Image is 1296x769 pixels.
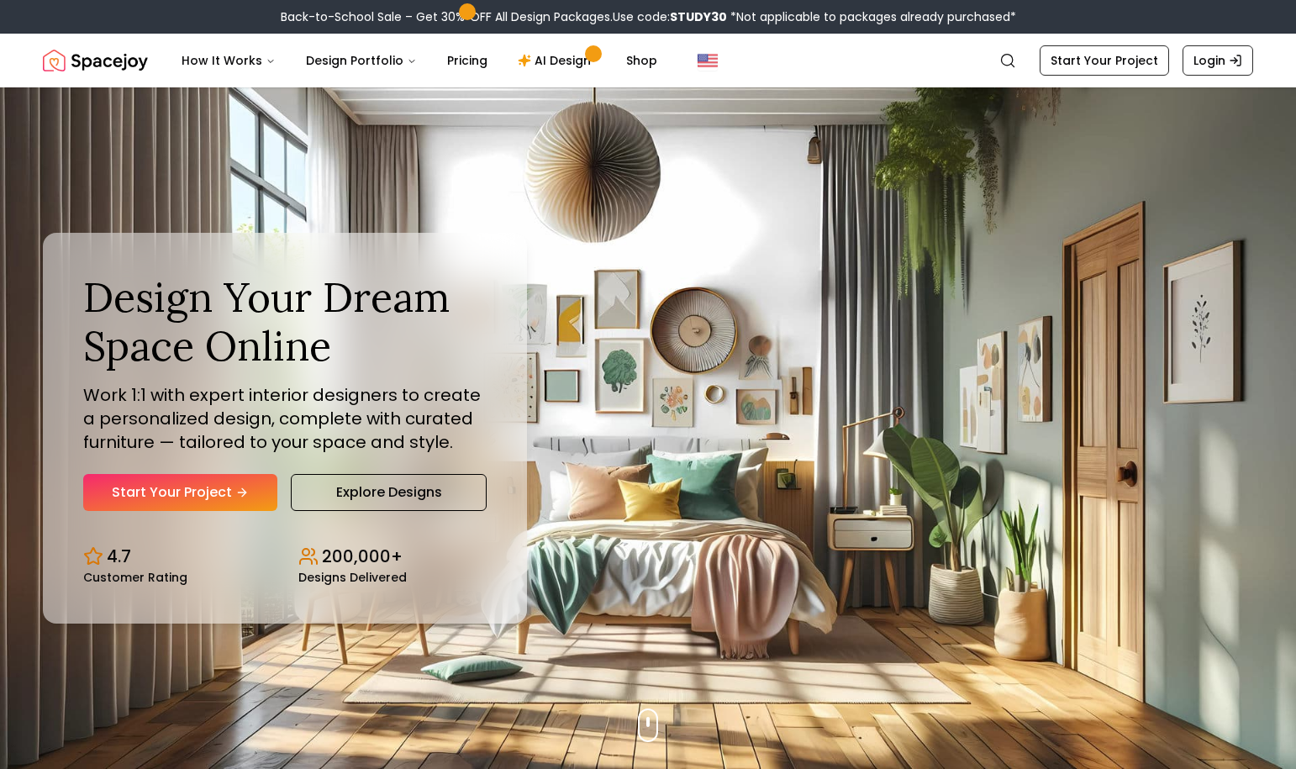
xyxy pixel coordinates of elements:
[613,8,727,25] span: Use code:
[504,44,609,77] a: AI Design
[322,545,403,568] p: 200,000+
[83,474,277,511] a: Start Your Project
[83,383,487,454] p: Work 1:1 with expert interior designers to create a personalized design, complete with curated fu...
[670,8,727,25] b: STUDY30
[613,44,671,77] a: Shop
[83,273,487,370] h1: Design Your Dream Space Online
[107,545,131,568] p: 4.7
[281,8,1016,25] div: Back-to-School Sale – Get 30% OFF All Design Packages.
[83,531,487,583] div: Design stats
[298,571,407,583] small: Designs Delivered
[83,571,187,583] small: Customer Rating
[434,44,501,77] a: Pricing
[1040,45,1169,76] a: Start Your Project
[168,44,671,77] nav: Main
[168,44,289,77] button: How It Works
[43,44,148,77] img: Spacejoy Logo
[1183,45,1253,76] a: Login
[698,50,718,71] img: United States
[291,474,487,511] a: Explore Designs
[292,44,430,77] button: Design Portfolio
[43,44,148,77] a: Spacejoy
[43,34,1253,87] nav: Global
[727,8,1016,25] span: *Not applicable to packages already purchased*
